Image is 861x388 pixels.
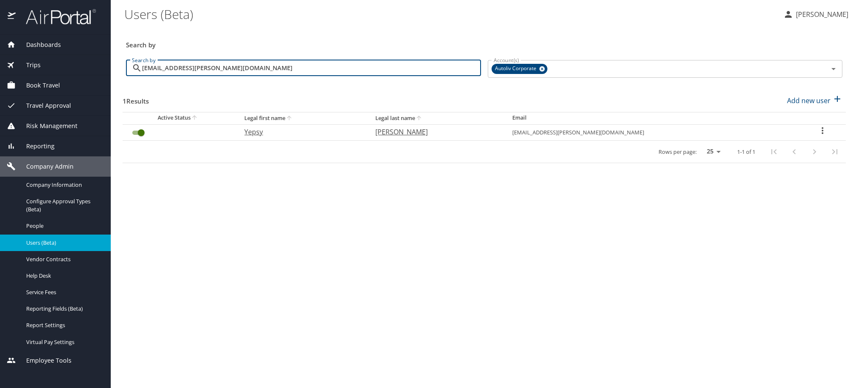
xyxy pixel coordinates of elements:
[126,35,842,50] h3: Search by
[244,127,358,137] p: Yepsy
[238,112,369,124] th: Legal first name
[26,338,101,346] span: Virtual Pay Settings
[506,112,799,124] th: Email
[16,60,41,70] span: Trips
[8,8,16,25] img: icon-airportal.png
[26,288,101,296] span: Service Fees
[191,114,199,122] button: sort
[123,112,238,124] th: Active Status
[123,112,846,163] table: User Search Table
[492,64,541,73] span: Autoliv Corporate
[16,121,77,131] span: Risk Management
[737,149,755,155] p: 1-1 of 1
[369,112,506,124] th: Legal last name
[16,142,55,151] span: Reporting
[375,127,495,137] p: [PERSON_NAME]
[26,272,101,280] span: Help Desk
[700,145,724,158] select: rows per page
[16,8,96,25] img: airportal-logo.png
[16,356,71,365] span: Employee Tools
[26,305,101,313] span: Reporting Fields (Beta)
[415,115,424,123] button: sort
[16,40,61,49] span: Dashboards
[285,115,294,123] button: sort
[26,222,101,230] span: People
[16,162,74,171] span: Company Admin
[659,149,697,155] p: Rows per page:
[16,101,71,110] span: Travel Approval
[828,63,839,75] button: Open
[142,60,481,76] input: Search by name or email
[16,81,60,90] span: Book Travel
[780,7,852,22] button: [PERSON_NAME]
[123,91,149,106] h3: 1 Results
[26,197,101,213] span: Configure Approval Types (Beta)
[26,181,101,189] span: Company Information
[26,321,101,329] span: Report Settings
[506,124,799,140] td: [EMAIL_ADDRESS][PERSON_NAME][DOMAIN_NAME]
[492,64,547,74] div: Autoliv Corporate
[26,255,101,263] span: Vendor Contracts
[793,9,848,19] p: [PERSON_NAME]
[787,96,831,106] p: Add new user
[784,91,846,110] button: Add new user
[124,1,776,27] h1: Users (Beta)
[26,239,101,247] span: Users (Beta)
